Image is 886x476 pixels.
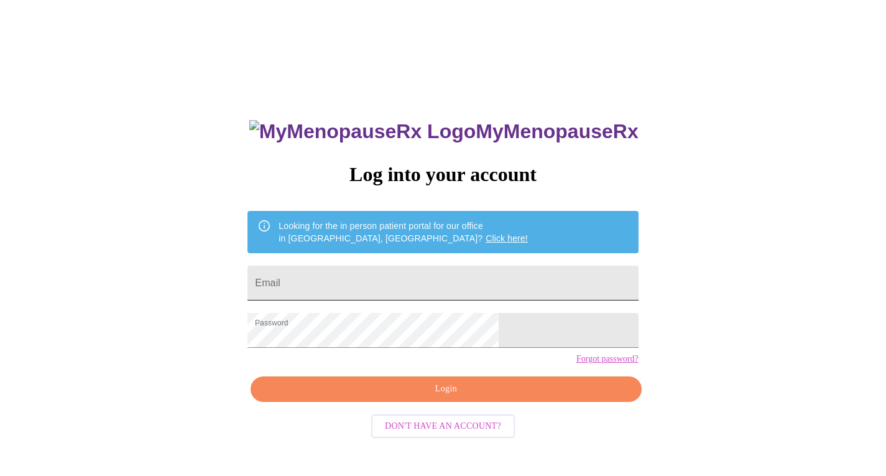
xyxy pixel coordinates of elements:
[251,376,641,402] button: Login
[265,381,627,397] span: Login
[576,354,639,364] a: Forgot password?
[368,419,518,430] a: Don't have an account?
[385,419,501,434] span: Don't have an account?
[247,163,638,186] h3: Log into your account
[249,120,476,143] img: MyMenopauseRx Logo
[279,215,528,250] div: Looking for the in person patient portal for our office in [GEOGRAPHIC_DATA], [GEOGRAPHIC_DATA]?
[486,233,528,243] a: Click here!
[249,120,639,143] h3: MyMenopauseRx
[371,414,515,439] button: Don't have an account?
